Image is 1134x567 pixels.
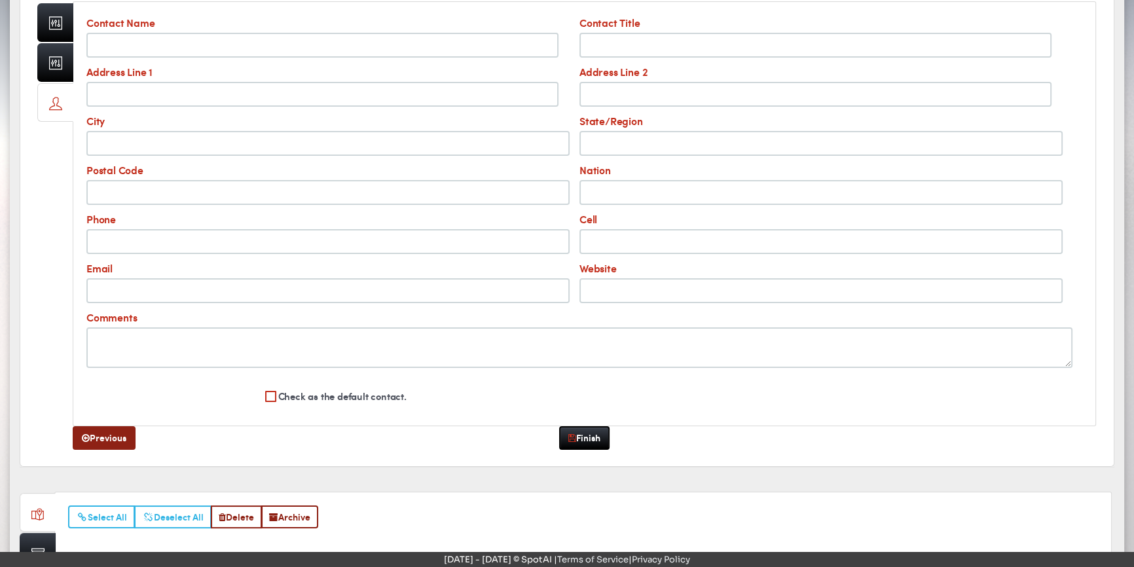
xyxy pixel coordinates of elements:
[557,554,629,565] a: Terms of Service
[575,15,1057,33] label: Contact Title
[82,261,575,278] label: Email
[575,113,1068,131] label: State/Region
[82,64,564,82] label: Address Line 1
[632,554,690,565] a: Privacy Policy
[278,389,407,406] label: Check as the default contact.
[82,162,575,180] label: Postal Code
[134,505,211,528] button: Deselect All
[82,113,575,131] label: City
[575,162,1068,180] label: Nation
[261,505,318,528] button: Archive
[575,261,1068,278] label: Website
[68,505,135,528] button: Select All
[82,310,1078,327] label: Comments
[559,426,610,450] a: Finish
[82,211,575,229] label: Phone
[73,426,136,450] a: Previous
[82,15,564,33] label: Contact Name
[575,64,1057,82] label: Address Line 2
[211,505,262,528] button: Delete
[575,211,1068,229] label: Cell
